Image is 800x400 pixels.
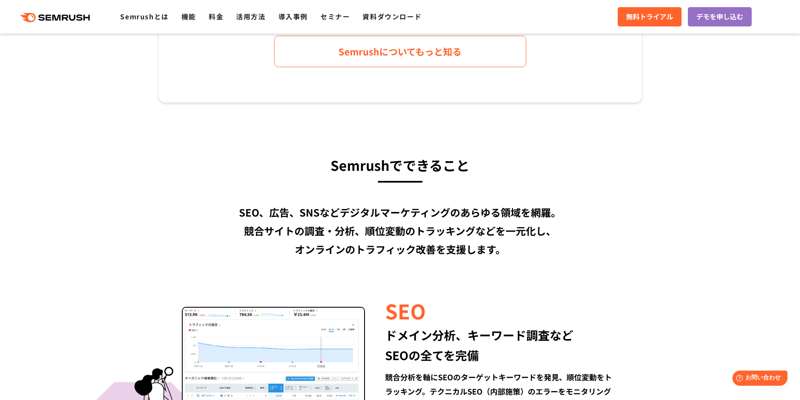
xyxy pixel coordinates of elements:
span: Semrushについてもっと知る [338,44,462,59]
a: セミナー [320,11,350,21]
a: 活用方法 [236,11,265,21]
a: 無料トライアル [618,7,682,26]
span: デモを申し込む [696,11,743,22]
a: Semrushについてもっと知る [274,36,526,67]
div: SEO、広告、SNSなどデジタルマーケティングのあらゆる領域を網羅。 競合サイトの調査・分析、順位変動のトラッキングなどを一元化し、 オンラインのトラフィック改善を支援します。 [159,203,642,259]
iframe: Help widget launcher [725,367,791,391]
span: 無料トライアル [626,11,673,22]
h3: Semrushでできること [159,154,642,176]
a: Semrushとは [120,11,168,21]
a: 機能 [181,11,196,21]
a: 資料ダウンロード [362,11,422,21]
div: SEO [385,296,618,325]
a: 料金 [209,11,223,21]
div: ドメイン分析、キーワード調査など SEOの全てを完備 [385,325,618,365]
a: 導入事例 [278,11,308,21]
a: デモを申し込む [688,7,752,26]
